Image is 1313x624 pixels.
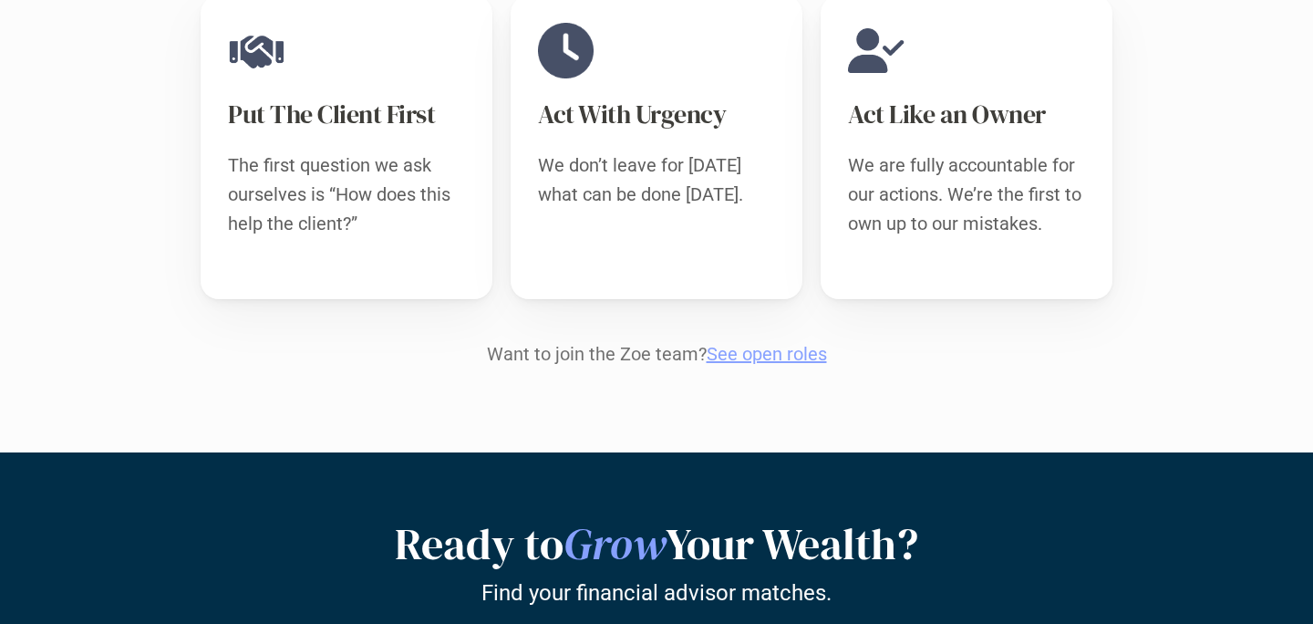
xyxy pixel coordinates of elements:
[228,97,465,132] h3: Put The Client First
[563,514,666,574] em: Grow
[538,151,775,209] p: We don’t leave for [DATE] what can be done [DATE].
[201,343,1112,365] p: Want to join the Zoe team?
[848,151,1085,238] p: We are fully accountable for our actions. We’re the first to own up to our mistakes.
[538,97,775,132] h3: Act With Urgency
[201,518,1112,571] h2: Ready to Your Wealth?
[707,343,827,365] a: See open roles
[848,97,1085,132] h3: Act Like an Owner
[228,151,465,238] p: The first question we ask ourselves is “How does this help the client?”
[481,579,832,606] p: Find your financial advisor matches.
